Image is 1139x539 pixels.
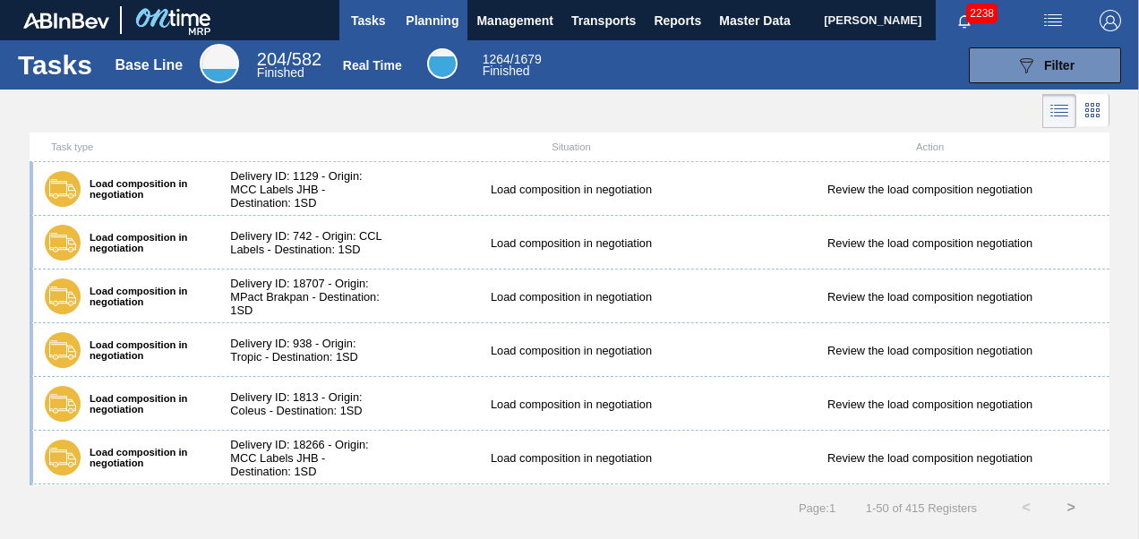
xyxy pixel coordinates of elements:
[483,52,542,66] span: / 1679
[1076,94,1109,128] div: Card Vision
[750,451,1109,465] div: Review the load composition negotiation
[862,501,977,515] span: 1 - 50 of 415 Registers
[200,44,239,83] div: Base Line
[969,47,1121,83] button: Filter
[257,49,321,69] span: / 582
[1042,94,1076,128] div: List Vision
[427,48,458,79] div: Real Time
[212,390,391,417] div: Delivery ID: 1813 - Origin: Coleus - Destination: 1SD
[799,501,835,515] span: Page : 1
[212,337,391,364] div: Delivery ID: 938 - Origin: Tropic - Destination: 1SD
[212,438,391,478] div: Delivery ID: 18266 - Origin: MCC Labels JHB - Destination: 1SD
[212,229,391,256] div: Delivery ID: 742 - Origin: CCL Labels - Destination: 1SD
[348,10,388,31] span: Tasks
[212,277,391,317] div: Delivery ID: 18707 - Origin: MPact Brakpan - Destination: 1SD
[936,8,993,33] button: Notifications
[483,64,530,78] span: Finished
[81,339,201,361] label: Load composition in negotiation
[81,393,201,415] label: Load composition in negotiation
[257,65,304,80] span: Finished
[257,52,321,79] div: Base Line
[81,232,201,253] label: Load composition in negotiation
[18,55,92,75] h1: Tasks
[1044,58,1075,73] span: Filter
[483,54,542,77] div: Real Time
[212,169,391,210] div: Delivery ID: 1129 - Origin: MCC Labels JHB - Destination: 1SD
[750,344,1109,357] div: Review the load composition negotiation
[23,13,109,29] img: TNhmsLtSVTkK8tSr43FrP2fwEKptu5GPRR3wAAAABJRU5ErkJggg==
[33,141,212,152] div: Task type
[966,4,998,23] span: 2238
[406,10,458,31] span: Planning
[392,236,751,250] div: Load composition in negotiation
[343,58,402,73] div: Real Time
[81,178,201,200] label: Load composition in negotiation
[654,10,701,31] span: Reports
[750,236,1109,250] div: Review the load composition negotiation
[116,57,184,73] div: Base Line
[392,141,751,152] div: Situation
[392,290,751,304] div: Load composition in negotiation
[750,183,1109,196] div: Review the load composition negotiation
[257,49,287,69] span: 204
[1049,485,1093,530] button: >
[392,451,751,465] div: Load composition in negotiation
[392,183,751,196] div: Load composition in negotiation
[81,447,201,468] label: Load composition in negotiation
[571,10,636,31] span: Transports
[750,290,1109,304] div: Review the load composition negotiation
[81,286,201,307] label: Load composition in negotiation
[392,398,751,411] div: Load composition in negotiation
[719,10,790,31] span: Master Data
[392,344,751,357] div: Load composition in negotiation
[1100,10,1121,31] img: Logout
[1004,485,1049,530] button: <
[750,141,1109,152] div: Action
[483,52,510,66] span: 1264
[476,10,553,31] span: Management
[1042,10,1064,31] img: userActions
[750,398,1109,411] div: Review the load composition negotiation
